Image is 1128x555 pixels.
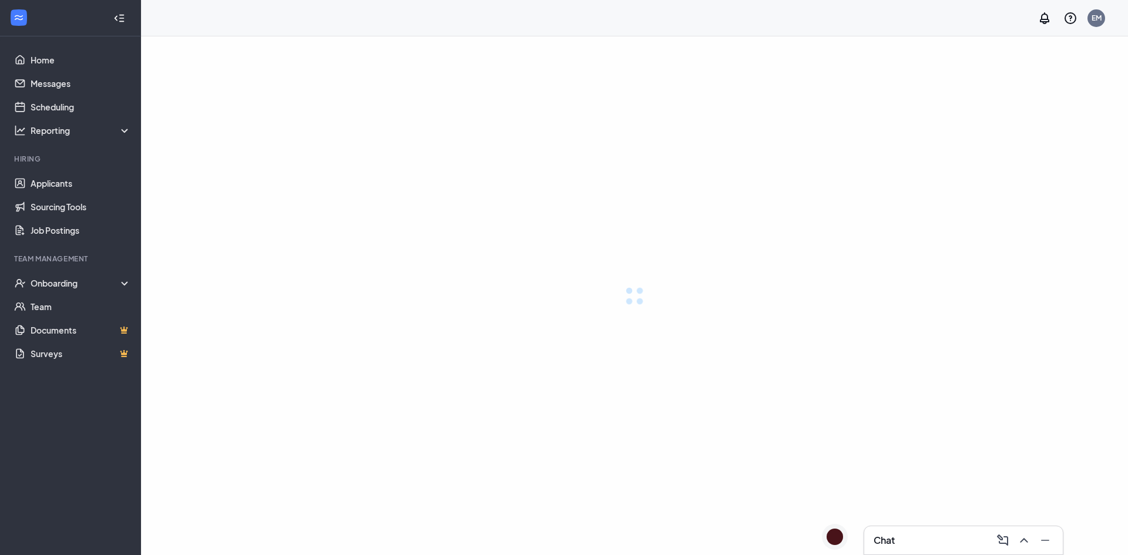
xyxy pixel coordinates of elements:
[1063,11,1077,25] svg: QuestionInfo
[31,277,132,289] div: Onboarding
[31,342,131,365] a: SurveysCrown
[1038,533,1052,547] svg: Minimize
[31,218,131,242] a: Job Postings
[14,125,26,136] svg: Analysis
[13,12,25,23] svg: WorkstreamLogo
[31,125,132,136] div: Reporting
[1092,13,1102,23] div: EM
[113,12,125,24] svg: Collapse
[14,254,129,264] div: Team Management
[31,318,131,342] a: DocumentsCrown
[31,171,131,195] a: Applicants
[874,534,895,547] h3: Chat
[1013,531,1032,550] button: ChevronUp
[996,533,1010,547] svg: ComposeMessage
[31,95,131,119] a: Scheduling
[1035,531,1053,550] button: Minimize
[31,295,131,318] a: Team
[31,72,131,95] a: Messages
[1038,11,1052,25] svg: Notifications
[992,531,1011,550] button: ComposeMessage
[14,154,129,164] div: Hiring
[1017,533,1031,547] svg: ChevronUp
[31,195,131,218] a: Sourcing Tools
[31,48,131,72] a: Home
[14,277,26,289] svg: UserCheck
